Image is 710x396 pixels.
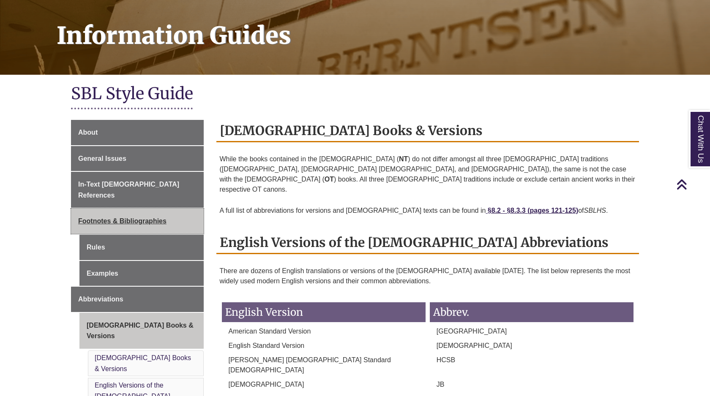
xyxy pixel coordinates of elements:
h2: English Versions of the [DEMOGRAPHIC_DATA] Abbreviations [216,232,639,254]
a: General Issues [71,146,204,171]
strong: §8.2 - §8.3.3 (pages 121-125) [488,207,578,214]
p: [DEMOGRAPHIC_DATA] [430,341,634,351]
strong: NT [399,155,408,163]
h2: [DEMOGRAPHIC_DATA] Books & Versions [216,120,639,142]
span: General Issues [78,155,126,162]
p: There are dozens of English translations or versions of the [DEMOGRAPHIC_DATA] available [DATE]. ... [220,263,636,290]
h3: Abbrev. [430,302,634,322]
span: In-Text [DEMOGRAPHIC_DATA] References [78,181,179,199]
p: HCSB [430,355,634,365]
p: [DEMOGRAPHIC_DATA] [222,380,426,390]
a: In-Text [DEMOGRAPHIC_DATA] References [71,172,204,208]
a: Abbreviations [71,287,204,312]
a: Rules [79,235,204,260]
p: While the books contained in the [DEMOGRAPHIC_DATA] ( ) do not differ amongst all three [DEMOGRAP... [220,151,636,198]
span: Abbreviations [78,296,123,303]
h1: SBL Style Guide [71,83,639,106]
a: §8.2 - §8.3.3 (pages 121-125) [486,207,578,214]
h3: English Version [222,302,426,322]
p: A full list of abbreviations for versions and [DEMOGRAPHIC_DATA] texts can be found in of . [220,202,636,219]
p: American Standard Version [222,326,426,336]
a: Examples [79,261,204,286]
a: [DEMOGRAPHIC_DATA] Books & Versions [79,313,204,349]
a: About [71,120,204,145]
span: Footnotes & Bibliographies [78,217,167,225]
strong: OT [325,176,334,183]
p: [PERSON_NAME] [DEMOGRAPHIC_DATA] Standard [DEMOGRAPHIC_DATA] [222,355,426,375]
p: [GEOGRAPHIC_DATA] [430,326,634,336]
a: [DEMOGRAPHIC_DATA] Books & Versions [95,354,191,372]
a: Footnotes & Bibliographies [71,209,204,234]
span: About [78,129,98,136]
a: Back to Top [676,179,708,190]
p: English Standard Version [222,341,426,351]
em: SBLHS [584,207,606,214]
p: JB [430,380,634,390]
